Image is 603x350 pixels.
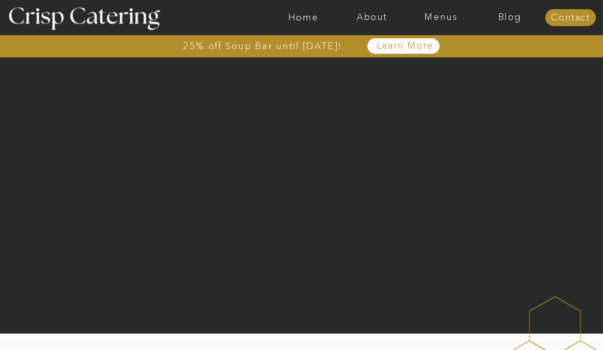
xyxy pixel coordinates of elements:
[338,13,407,23] a: About
[545,13,596,24] a: Contact
[353,41,456,52] a: Learn More
[407,13,476,23] a: Menus
[475,13,544,23] a: Blog
[147,41,378,52] a: 25% off Soup Bar until [DATE]!
[269,13,338,23] a: Home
